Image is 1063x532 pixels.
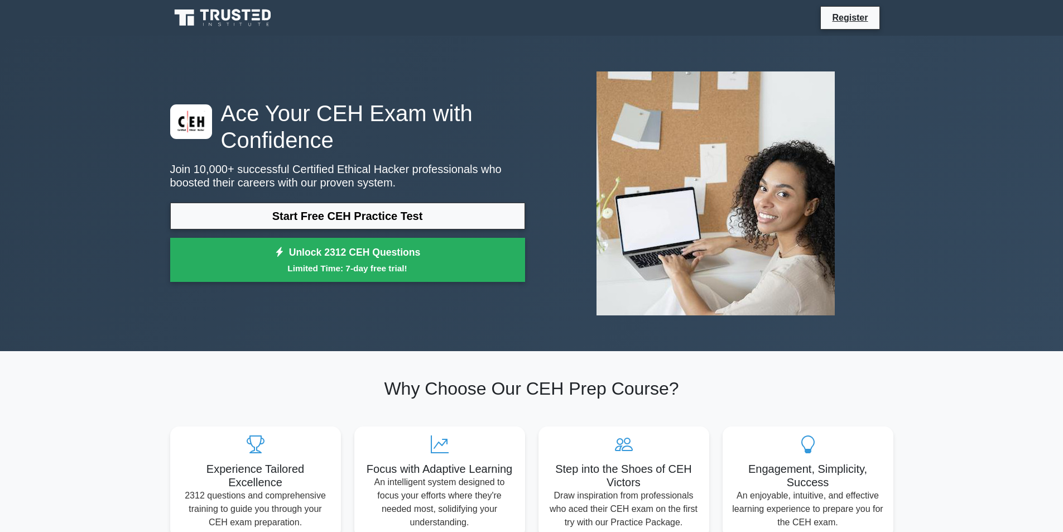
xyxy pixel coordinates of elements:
[170,100,525,154] h1: Ace Your CEH Exam with Confidence
[179,462,332,489] h5: Experience Tailored Excellence
[184,262,511,275] small: Limited Time: 7-day free trial!
[170,162,525,189] p: Join 10,000+ successful Certified Ethical Hacker professionals who boosted their careers with our...
[732,462,884,489] h5: Engagement, Simplicity, Success
[179,489,332,529] p: 2312 questions and comprehensive training to guide you through your CEH exam preparation.
[363,462,516,476] h5: Focus with Adaptive Learning
[170,238,525,282] a: Unlock 2312 CEH QuestionsLimited Time: 7-day free trial!
[547,462,700,489] h5: Step into the Shoes of CEH Victors
[170,203,525,229] a: Start Free CEH Practice Test
[825,11,874,25] a: Register
[363,476,516,529] p: An intelligent system designed to focus your efforts where they're needed most, solidifying your ...
[170,378,893,399] h2: Why Choose Our CEH Prep Course?
[732,489,884,529] p: An enjoyable, intuitive, and effective learning experience to prepare you for the CEH exam.
[547,489,700,529] p: Draw inspiration from professionals who aced their CEH exam on the first try with our Practice Pa...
